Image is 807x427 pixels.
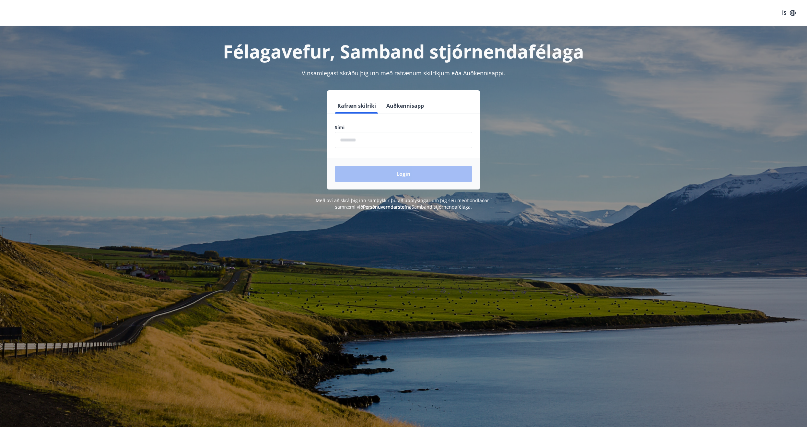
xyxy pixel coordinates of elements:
h1: Félagavefur, Samband stjórnendafélaga [178,39,629,64]
button: Rafræn skilríki [335,98,379,114]
button: Auðkennisapp [384,98,427,114]
a: Persónuverndarstefna [363,204,412,210]
span: Vinsamlegast skráðu þig inn með rafrænum skilríkjum eða Auðkennisappi. [302,69,505,77]
span: Með því að skrá þig inn samþykkir þú að upplýsingar um þig séu meðhöndlaðar í samræmi við Samband... [316,197,492,210]
button: ÍS [778,7,799,19]
label: Sími [335,124,472,131]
